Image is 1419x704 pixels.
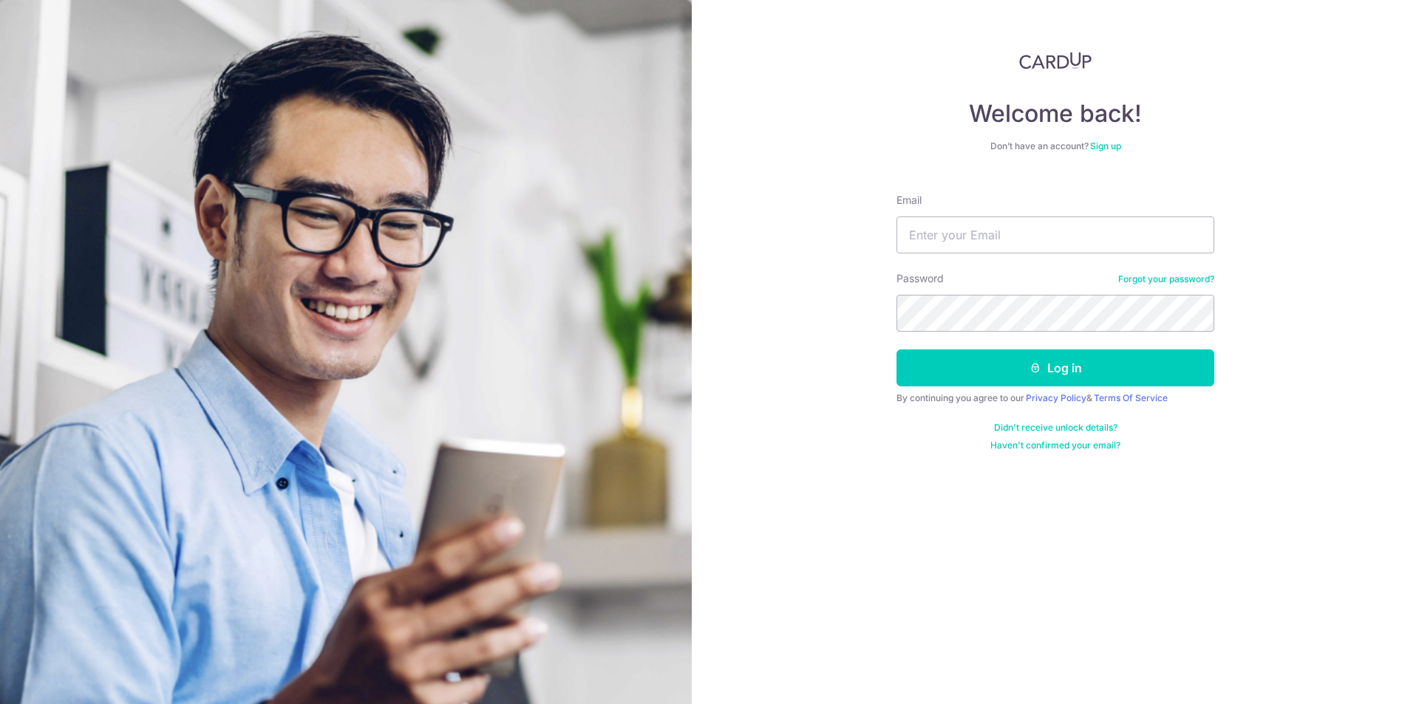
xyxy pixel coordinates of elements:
a: Didn't receive unlock details? [994,422,1117,434]
label: Email [896,193,922,208]
h4: Welcome back! [896,99,1214,129]
img: CardUp Logo [1019,52,1092,69]
a: Forgot your password? [1118,273,1214,285]
a: Haven't confirmed your email? [990,440,1120,451]
input: Enter your Email [896,216,1214,253]
div: By continuing you agree to our & [896,392,1214,404]
div: Don’t have an account? [896,140,1214,152]
a: Sign up [1090,140,1121,151]
label: Password [896,271,944,286]
a: Terms Of Service [1094,392,1168,403]
button: Log in [896,349,1214,386]
a: Privacy Policy [1026,392,1086,403]
keeper-lock: Open Keeper Popup [1185,226,1202,244]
